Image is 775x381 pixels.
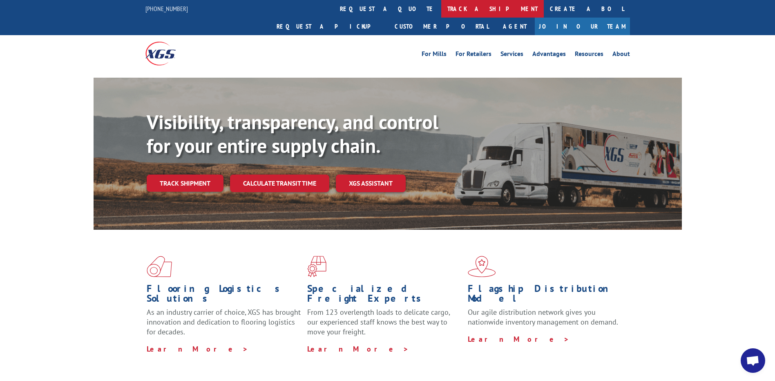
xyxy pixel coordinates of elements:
[468,284,622,307] h1: Flagship Distribution Model
[336,175,406,192] a: XGS ASSISTANT
[500,51,523,60] a: Services
[307,344,409,354] a: Learn More >
[741,348,765,373] a: Open chat
[612,51,630,60] a: About
[468,334,570,344] a: Learn More >
[145,4,188,13] a: [PHONE_NUMBER]
[468,256,496,277] img: xgs-icon-flagship-distribution-model-red
[147,256,172,277] img: xgs-icon-total-supply-chain-intelligence-red
[307,284,462,307] h1: Specialized Freight Experts
[456,51,491,60] a: For Retailers
[422,51,447,60] a: For Mills
[535,18,630,35] a: Join Our Team
[147,344,248,354] a: Learn More >
[575,51,603,60] a: Resources
[147,109,438,158] b: Visibility, transparency, and control for your entire supply chain.
[147,307,301,336] span: As an industry carrier of choice, XGS has brought innovation and dedication to flooring logistics...
[532,51,566,60] a: Advantages
[147,284,301,307] h1: Flooring Logistics Solutions
[230,175,329,192] a: Calculate transit time
[307,307,462,344] p: From 123 overlength loads to delicate cargo, our experienced staff knows the best way to move you...
[307,256,326,277] img: xgs-icon-focused-on-flooring-red
[389,18,495,35] a: Customer Portal
[495,18,535,35] a: Agent
[147,175,223,192] a: Track shipment
[270,18,389,35] a: Request a pickup
[468,307,618,327] span: Our agile distribution network gives you nationwide inventory management on demand.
